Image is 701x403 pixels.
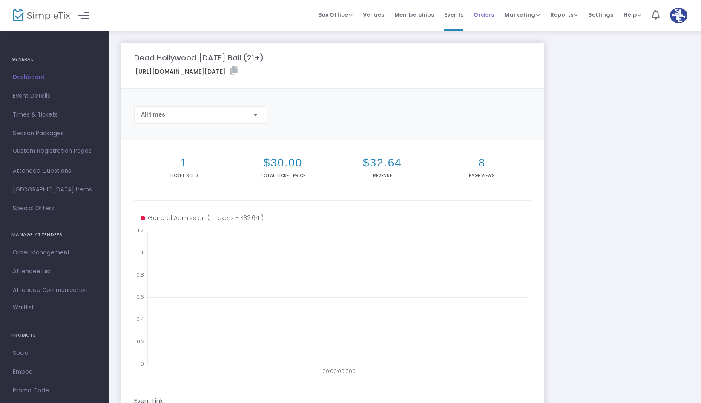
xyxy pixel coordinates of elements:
span: Marketing [504,11,540,19]
text: 1 [141,249,143,256]
span: Reports [550,11,578,19]
text: 0.2 [137,337,144,345]
span: Order Management [13,247,96,258]
span: All times [141,111,165,118]
p: Total Ticket Price [235,172,330,179]
text: 0.6 [136,293,144,300]
span: Memberships [394,4,434,26]
span: [GEOGRAPHIC_DATA] Items [13,184,96,195]
span: Promo Code [13,385,96,396]
text: 0.4 [136,315,144,323]
span: Dashboard [13,72,96,83]
span: Box Office [318,11,353,19]
text: 00:00:00.000 [323,368,356,375]
span: Special Offers [13,203,96,214]
p: Revenue [335,172,430,179]
text: 1.2 [138,227,144,234]
p: Ticket sold [136,172,231,179]
h2: 8 [434,156,530,169]
span: Social [13,348,96,359]
span: Help [623,11,641,19]
span: Embed [13,366,96,377]
span: Season Packages [13,128,96,139]
h2: $30.00 [235,156,330,169]
text: 0.8 [136,271,144,278]
span: Attendee Communication [13,285,96,296]
h2: 1 [136,156,231,169]
span: Custom Registration Pages [13,147,92,155]
h4: GENERAL [11,51,97,68]
label: [URL][DOMAIN_NAME][DATE] [135,66,238,76]
span: Waitlist [13,303,34,312]
span: Venues [363,4,384,26]
span: Settings [588,4,613,26]
h2: $32.64 [335,156,430,169]
span: Times & Tickets [13,109,96,120]
span: Events [444,4,463,26]
h4: MANAGE ATTENDEES [11,226,97,243]
text: 0 [141,360,144,367]
span: Orders [474,4,494,26]
m-panel-title: Dead Hollywood [DATE] Ball (21+) [134,52,264,63]
span: Attendee Questions [13,166,96,177]
span: Event Details [13,91,96,102]
p: Page Views [434,172,530,179]
h4: PROMOTE [11,327,97,344]
span: Attendee List [13,266,96,277]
